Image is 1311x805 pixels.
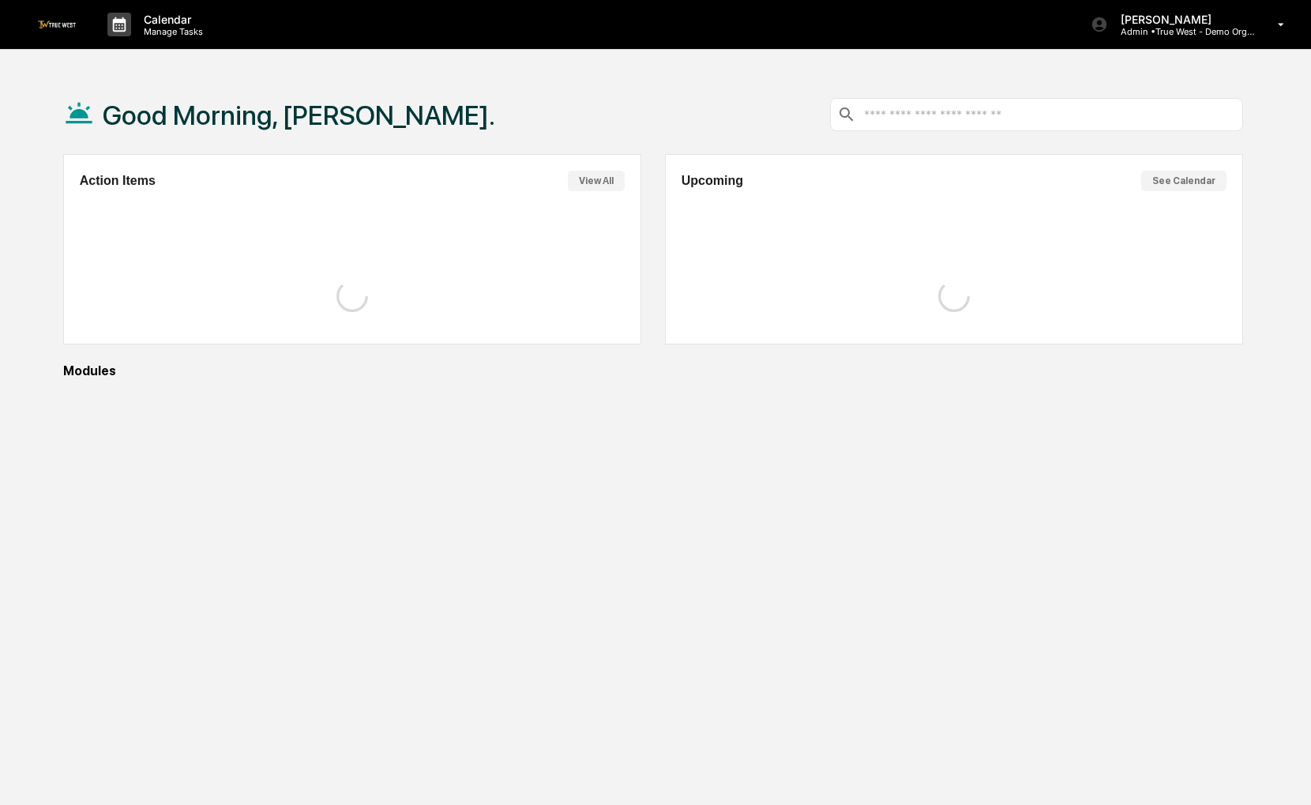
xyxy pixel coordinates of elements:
[682,174,743,188] h2: Upcoming
[1141,171,1226,191] button: See Calendar
[568,171,625,191] button: View All
[131,13,211,26] p: Calendar
[63,363,1243,378] div: Modules
[1108,26,1255,37] p: Admin • True West - Demo Organization
[103,100,495,131] h1: Good Morning, [PERSON_NAME].
[131,26,211,37] p: Manage Tasks
[80,174,156,188] h2: Action Items
[38,21,76,28] img: logo
[1108,13,1255,26] p: [PERSON_NAME]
